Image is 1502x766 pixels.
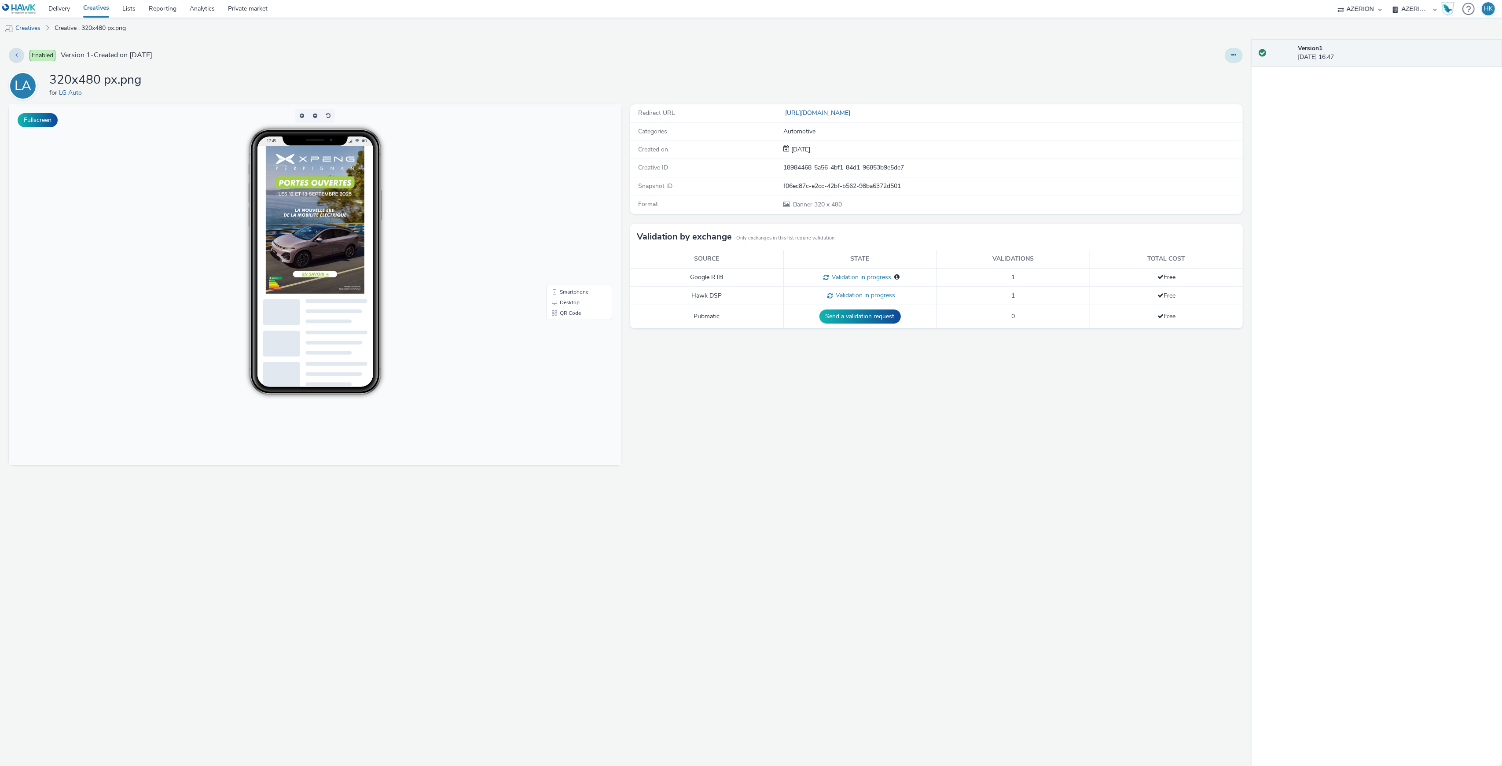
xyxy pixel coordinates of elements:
span: [DATE] [790,145,810,154]
img: Hawk Academy [1441,2,1454,16]
span: 1 [1011,273,1015,281]
span: Redirect URL [638,109,675,117]
h1: 320x480 px.png [49,72,141,88]
span: Categories [638,127,667,136]
span: Validation in progress [829,273,891,281]
button: Send a validation request [819,309,901,324]
small: Only exchanges in this list require validation [736,235,834,242]
div: Creation 03 September 2025, 16:47 [790,145,810,154]
a: [URL][DOMAIN_NAME] [783,109,854,117]
span: Enabled [29,50,55,61]
span: Desktop [551,195,571,201]
li: Smartphone [539,182,602,193]
div: 18984468-5a56-4bf1-84d1-96853b9e5de7 [783,163,1242,172]
span: 17:45 [258,34,268,39]
th: Total cost [1090,250,1243,268]
span: Banner [793,200,814,209]
span: 1 [1011,291,1015,300]
strong: Version 1 [1298,44,1323,52]
span: Validation in progress [833,291,896,299]
span: Version 1 - Created on [DATE] [61,50,152,60]
div: f06ec87c-e2cc-42bf-b562-98ba6372d501 [783,182,1242,191]
button: Fullscreen [18,113,58,127]
span: Format [638,200,658,208]
a: LA [9,81,40,90]
img: Advertisement preview [257,41,356,189]
span: Snapshot ID [638,182,672,190]
li: Desktop [539,193,602,203]
span: Free [1157,273,1175,281]
th: State [783,250,936,268]
th: Source [630,250,783,268]
td: Pubmatic [630,305,783,328]
span: for [49,88,59,97]
span: Creative ID [638,163,668,172]
span: Free [1157,291,1175,300]
td: Google RTB [630,268,783,287]
img: mobile [4,24,13,33]
a: LG Auto [59,88,85,97]
span: 320 x 480 [792,200,842,209]
a: Hawk Academy [1441,2,1458,16]
li: QR Code [539,203,602,214]
h3: Validation by exchange [637,230,732,243]
span: Smartphone [551,185,580,190]
td: Hawk DSP [630,287,783,305]
span: Free [1157,312,1175,320]
div: HK [1484,2,1493,15]
a: Creative : 320x480 px.png [50,18,130,39]
th: Validations [936,250,1090,268]
div: LA [15,74,31,98]
div: [DATE] 16:47 [1298,44,1495,62]
div: Automotive [783,127,1242,136]
span: QR Code [551,206,572,211]
span: Created on [638,145,668,154]
img: undefined Logo [2,4,36,15]
span: 0 [1011,312,1015,320]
